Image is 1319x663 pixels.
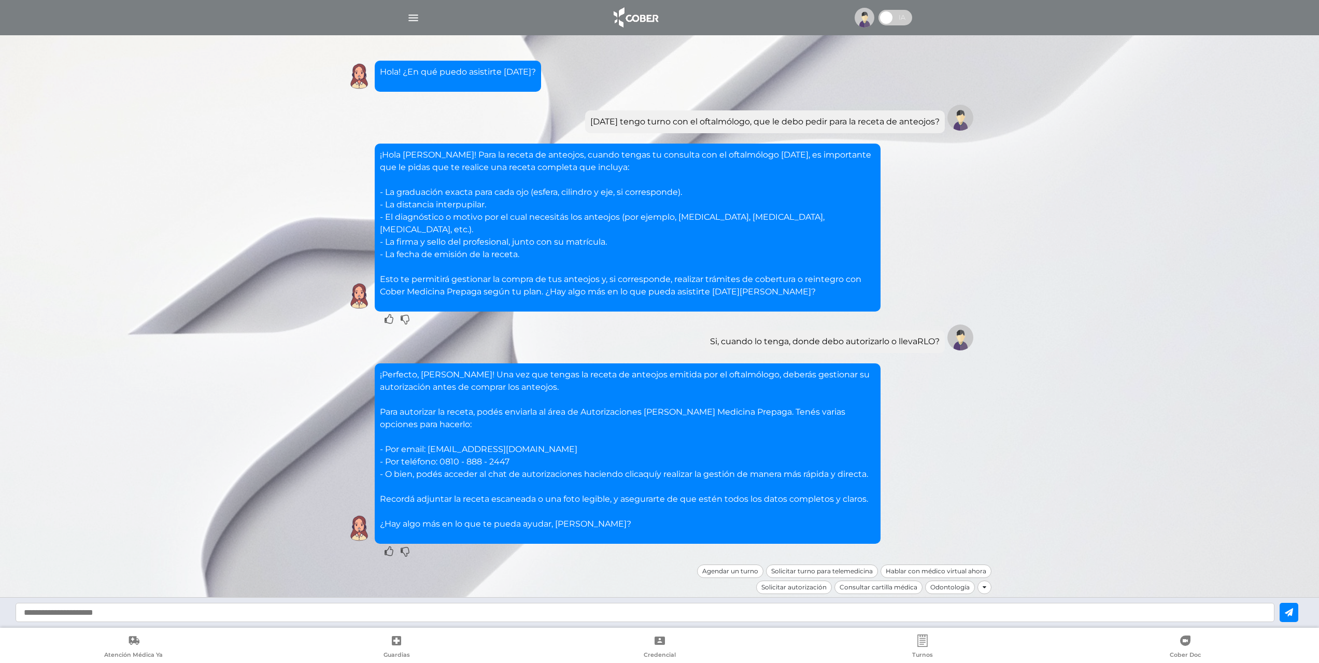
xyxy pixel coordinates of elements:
[766,565,878,578] div: Solicitar turno para telemedicina
[881,565,991,578] div: Hablar con médico virtual ahora
[925,581,975,594] div: Odontología
[380,369,875,530] p: ¡Perfecto, [PERSON_NAME]! Una vez que tengas la receta de anteojos emitida por el oftalmólogo, de...
[346,63,372,89] img: Cober IA
[710,335,940,348] div: Si, cuando lo tenga, donde debo autorizarlo o llevaRLO?
[644,651,676,660] span: Credencial
[1054,634,1317,661] a: Cober Doc
[346,515,372,541] img: Cober IA
[947,105,973,131] img: Tu imagen
[380,149,875,298] p: ¡Hola [PERSON_NAME]! Para la receta de anteojos, cuando tengas tu consulta con el oftalmólogo [DA...
[265,634,528,661] a: Guardias
[912,651,933,660] span: Turnos
[756,581,832,594] div: Solicitar autorización
[639,469,657,479] a: aquí
[528,634,791,661] a: Credencial
[384,651,410,660] span: Guardias
[1170,651,1201,660] span: Cober Doc
[834,581,923,594] div: Consultar cartilla médica
[346,283,372,309] img: Cober IA
[791,634,1054,661] a: Turnos
[855,8,874,27] img: profile-placeholder.svg
[2,634,265,661] a: Atención Médica Ya
[608,5,662,30] img: logo_cober_home-white.png
[697,565,763,578] div: Agendar un turno
[947,325,973,350] img: Tu imagen
[380,66,536,78] p: Hola! ¿En qué puedo asistirte [DATE]?
[407,11,420,24] img: Cober_menu-lines-white.svg
[590,116,940,128] div: [DATE] tengo turno con el oftalmólogo, que le debo pedir para la receta de anteojos?
[104,651,163,660] span: Atención Médica Ya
